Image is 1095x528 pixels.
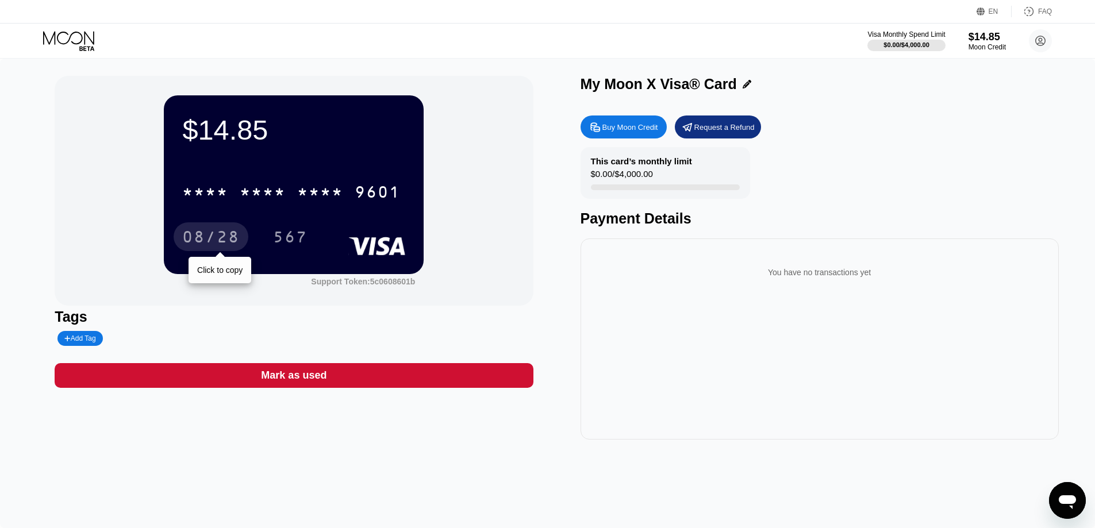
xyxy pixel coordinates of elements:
div: 567 [273,229,308,248]
div: Support Token:5c0608601b [311,277,415,286]
div: Mark as used [55,363,533,388]
div: Request a Refund [675,115,761,138]
div: Click to copy [197,265,243,275]
div: You have no transactions yet [590,256,1050,288]
div: Buy Moon Credit [581,115,667,138]
div: Support Token: 5c0608601b [311,277,415,286]
div: Payment Details [581,210,1059,227]
iframe: Button to launch messaging window [1049,482,1086,519]
div: Tags [55,309,533,325]
div: FAQ [1012,6,1052,17]
div: Add Tag [64,334,95,342]
div: 08/28 [182,229,240,248]
div: $14.85 [182,114,405,146]
div: My Moon X Visa® Card [581,76,737,93]
div: Buy Moon Credit [602,122,658,132]
div: Moon Credit [969,43,1006,51]
div: $0.00 / $4,000.00 [591,169,653,184]
div: $0.00 / $4,000.00 [883,41,929,48]
div: $14.85Moon Credit [969,31,1006,51]
div: This card’s monthly limit [591,156,692,166]
div: Mark as used [261,369,326,382]
div: Visa Monthly Spend Limit [867,30,945,38]
div: EN [977,6,1012,17]
div: EN [989,7,998,16]
div: FAQ [1038,7,1052,16]
div: $14.85 [969,31,1006,43]
div: 567 [264,222,316,251]
div: Request a Refund [694,122,755,132]
div: 08/28 [174,222,248,251]
div: Add Tag [57,331,102,346]
div: Visa Monthly Spend Limit$0.00/$4,000.00 [867,30,945,51]
div: 9601 [355,184,401,203]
